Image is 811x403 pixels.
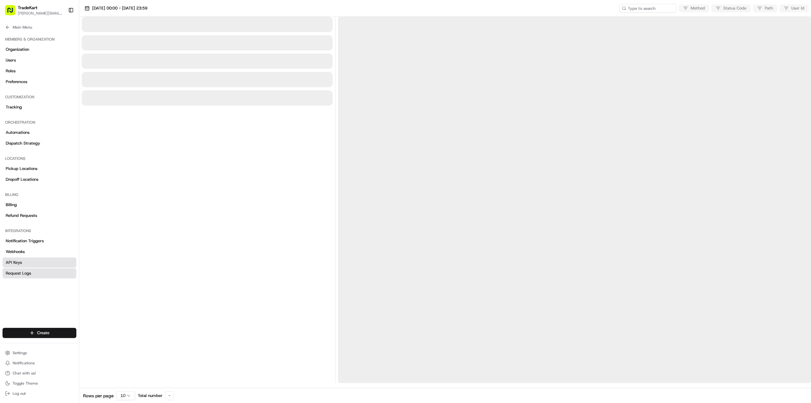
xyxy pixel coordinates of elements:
[3,102,76,112] a: Tracking
[3,328,76,338] button: Create
[3,153,76,164] div: Locations
[3,369,76,378] button: Chat with us!
[6,166,37,172] span: Pickup Locations
[13,99,18,104] img: 1736555255976-a54dd68f-1ca7-489b-9aae-adbdc363a1c4
[3,348,76,357] button: Settings
[3,200,76,210] a: Billing
[54,142,59,147] div: 💻
[6,68,16,74] span: Roles
[6,260,22,265] span: API Keys
[18,11,63,16] button: [PERSON_NAME][EMAIL_ADDRESS][PERSON_NAME][DOMAIN_NAME]
[3,268,76,278] a: Request Logs
[6,79,27,85] span: Preferences
[3,257,76,268] a: API Keys
[6,142,11,147] div: 📗
[98,81,115,89] button: See all
[20,98,51,103] span: [PERSON_NAME]
[6,202,17,208] span: Billing
[6,140,40,146] span: Dispatch Strategy
[3,44,76,55] a: Organization
[13,116,18,121] img: 1736555255976-a54dd68f-1ca7-489b-9aae-adbdc363a1c4
[3,138,76,148] a: Dispatch Strategy
[108,62,115,70] button: Start new chat
[6,6,19,19] img: Nash
[3,211,76,221] a: Refund Requests
[3,247,76,257] a: Webhooks
[13,61,25,72] img: 4281594248423_2fcf9dad9f2a874258b8_72.png
[138,393,163,399] span: Total number
[3,164,76,174] a: Pickup Locations
[29,67,87,72] div: We're available if you need us!
[13,381,38,386] span: Toggle Theme
[18,4,37,11] button: TradeKart
[37,330,49,336] span: Create
[60,142,102,148] span: API Documentation
[56,98,69,103] span: [DATE]
[29,61,104,67] div: Start new chat
[3,55,76,65] a: Users
[13,391,26,396] span: Log out
[6,25,115,36] p: Welcome 👋
[3,174,76,185] a: Dropoff Locations
[13,25,32,30] span: Main Menu
[83,393,114,399] span: Rows per page
[3,92,76,102] div: Customization
[53,115,55,120] span: •
[3,34,76,44] div: Members & Organization
[6,82,41,88] div: Past conversations
[3,359,76,367] button: Notifications
[6,177,38,182] span: Dropoff Locations
[6,92,16,102] img: Masood Aslam
[3,3,66,18] button: TradeKart[PERSON_NAME][EMAIL_ADDRESS][PERSON_NAME][DOMAIN_NAME]
[3,66,76,76] a: Roles
[6,249,25,255] span: Webhooks
[3,379,76,388] button: Toggle Theme
[4,139,51,151] a: 📗Knowledge Base
[13,371,36,376] span: Chat with us!
[51,139,104,151] a: 💻API Documentation
[3,127,76,138] a: Automations
[3,236,76,246] a: Notification Triggers
[3,226,76,236] div: Integrations
[92,5,147,11] span: [DATE] 00:00 - [DATE] 23:59
[3,117,76,127] div: Orchestration
[6,270,31,276] span: Request Logs
[3,389,76,398] button: Log out
[13,142,48,148] span: Knowledge Base
[3,23,76,32] button: Main Menu
[6,104,22,110] span: Tracking
[619,4,676,13] input: Type to search
[82,4,150,13] button: [DATE] 00:00 - [DATE] 23:59
[6,47,29,52] span: Organization
[13,361,35,366] span: Notifications
[13,350,27,355] span: Settings
[53,98,55,103] span: •
[3,77,76,87] a: Preferences
[6,130,29,135] span: Automations
[6,57,16,63] span: Users
[45,157,77,162] a: Powered byPylon
[16,41,105,48] input: Clear
[6,109,16,120] img: Grace Nketiah
[20,115,51,120] span: [PERSON_NAME]
[6,61,18,72] img: 1736555255976-a54dd68f-1ca7-489b-9aae-adbdc363a1c4
[63,157,77,162] span: Pylon
[6,213,37,218] span: Refund Requests
[165,391,174,400] div: -
[3,190,76,200] div: Billing
[6,238,44,244] span: Notification Triggers
[56,115,69,120] span: [DATE]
